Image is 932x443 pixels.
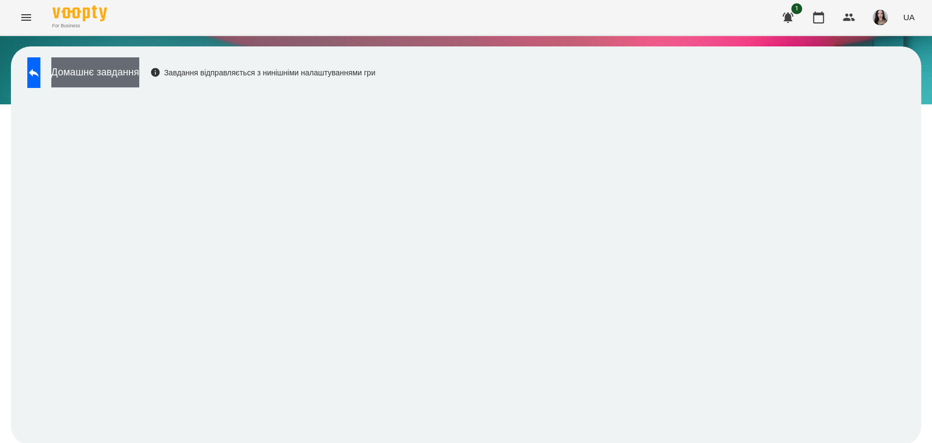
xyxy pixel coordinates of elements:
[872,10,888,25] img: 23d2127efeede578f11da5c146792859.jpg
[52,22,107,29] span: For Business
[899,7,919,27] button: UA
[903,11,915,23] span: UA
[51,57,139,87] button: Домашнє завдання
[52,5,107,21] img: Voopty Logo
[13,4,39,31] button: Menu
[791,3,802,14] span: 1
[150,67,376,78] div: Завдання відправляється з нинішніми налаштуваннями гри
